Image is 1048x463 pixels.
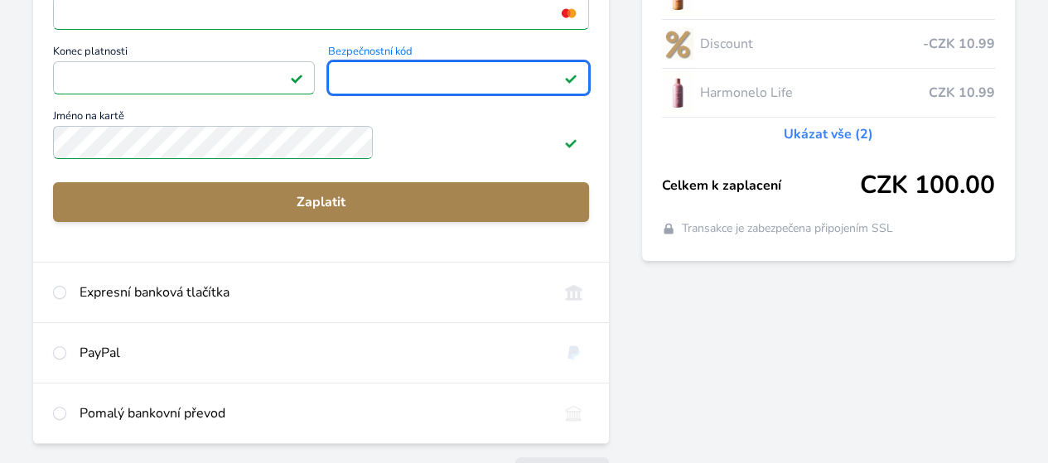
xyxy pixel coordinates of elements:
img: Platné pole [564,136,577,149]
div: PayPal [80,343,545,363]
img: Platné pole [290,71,303,84]
span: CZK 10.99 [929,83,995,103]
img: onlineBanking_CZ.svg [558,282,589,302]
div: Expresní banková tlačítka [80,282,545,302]
button: Zaplatit [53,182,589,222]
span: Harmonelo Life [700,83,929,103]
img: mc [558,6,580,21]
span: CZK 100.00 [860,171,995,200]
iframe: Iframe pro datum vypršení platnosti [60,66,307,89]
span: -CZK 10.99 [923,34,995,54]
span: Bezpečnostní kód [328,46,590,61]
img: discount-lo.png [662,23,693,65]
span: Jméno na kartě [53,111,589,126]
iframe: Iframe pro bezpečnostní kód [336,66,582,89]
img: Platné pole [564,71,577,84]
iframe: Iframe pro číslo karty [60,2,582,25]
span: Zaplatit [66,192,576,212]
img: paypal.svg [558,343,589,363]
span: Konec platnosti [53,46,315,61]
input: Jméno na kartěPlatné pole [53,126,373,159]
div: Pomalý bankovní převod [80,403,545,423]
span: Discount [700,34,923,54]
span: Celkem k zaplacení [662,176,860,195]
img: bankTransfer_IBAN.svg [558,403,589,423]
img: CLEAN_LIFE_se_stinem_x-lo.jpg [662,72,693,113]
span: Transakce je zabezpečena připojením SSL [682,220,893,237]
a: Ukázat vše (2) [784,124,873,144]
